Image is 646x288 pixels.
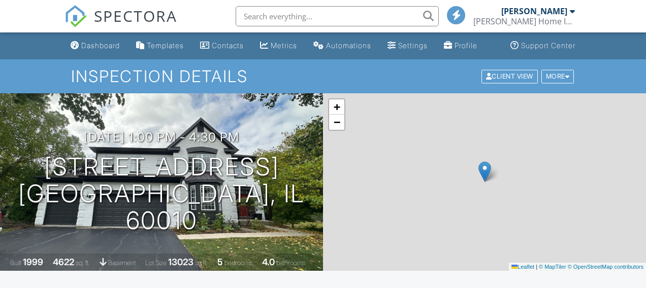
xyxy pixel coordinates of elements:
[541,69,574,83] div: More
[196,37,248,55] a: Contacts
[383,37,432,55] a: Settings
[53,257,74,267] div: 4622
[262,257,275,267] div: 4.0
[455,41,477,50] div: Profile
[398,41,428,50] div: Settings
[309,37,375,55] a: Automations (Basic)
[334,116,340,128] span: −
[473,16,575,26] div: Meadows Home Inspections
[94,5,177,26] span: SPECTORA
[64,14,177,35] a: SPECTORA
[147,41,184,50] div: Templates
[478,161,491,182] img: Marker
[326,41,371,50] div: Automations
[506,37,579,55] a: Support Center
[539,264,566,270] a: © MapTiler
[276,259,305,267] span: bathrooms
[76,259,90,267] span: sq. ft.
[217,257,223,267] div: 5
[132,37,188,55] a: Templates
[440,37,481,55] a: Company Profile
[84,130,239,144] h3: [DATE] 1:00 pm - 4:30 pm
[71,67,575,85] h1: Inspection Details
[67,37,124,55] a: Dashboard
[64,5,87,27] img: The Best Home Inspection Software - Spectora
[236,6,439,26] input: Search everything...
[23,257,43,267] div: 1999
[481,69,538,83] div: Client View
[256,37,301,55] a: Metrics
[81,41,120,50] div: Dashboard
[501,6,567,16] div: [PERSON_NAME]
[511,264,534,270] a: Leaflet
[334,100,340,113] span: +
[568,264,643,270] a: © OpenStreetMap contributors
[480,72,540,80] a: Client View
[16,154,307,234] h1: [STREET_ADDRESS] [GEOGRAPHIC_DATA], IL 60010
[521,41,575,50] div: Support Center
[212,41,244,50] div: Contacts
[168,257,193,267] div: 13023
[108,259,136,267] span: basement
[224,259,252,267] span: bedrooms
[271,41,297,50] div: Metrics
[10,259,21,267] span: Built
[536,264,537,270] span: |
[145,259,167,267] span: Lot Size
[195,259,208,267] span: sq.ft.
[329,115,344,130] a: Zoom out
[329,99,344,115] a: Zoom in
